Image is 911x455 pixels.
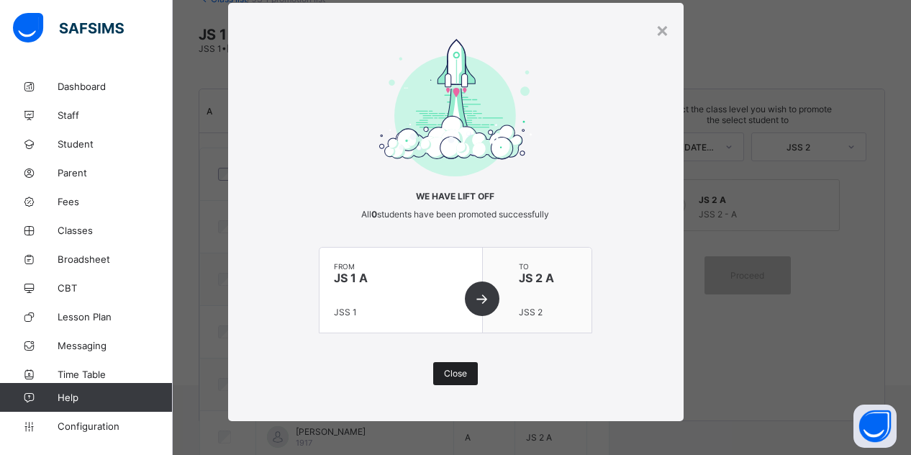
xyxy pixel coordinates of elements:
[334,307,357,317] span: JSS 1
[13,13,124,43] img: safsims
[656,17,669,42] div: ×
[58,138,173,150] span: Student
[334,271,468,285] span: JS 1 A
[58,282,173,294] span: CBT
[58,311,173,323] span: Lesson Plan
[379,39,532,176] img: take-off-complete.1ce1a4aa937d04e8611fc73cc7ee0ef8.svg
[319,191,592,202] span: We have lift off
[519,271,577,285] span: JS 2 A
[58,225,173,236] span: Classes
[444,368,467,379] span: Close
[58,392,172,403] span: Help
[58,420,172,432] span: Configuration
[58,109,173,121] span: Staff
[58,369,173,380] span: Time Table
[361,209,549,220] span: All students have been promoted successfully
[334,262,468,271] span: from
[58,340,173,351] span: Messaging
[371,209,377,220] b: 0
[58,167,173,179] span: Parent
[58,196,173,207] span: Fees
[853,405,897,448] button: Open asap
[519,307,543,317] span: JSS 2
[58,81,173,92] span: Dashboard
[58,253,173,265] span: Broadsheet
[519,262,577,271] span: to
